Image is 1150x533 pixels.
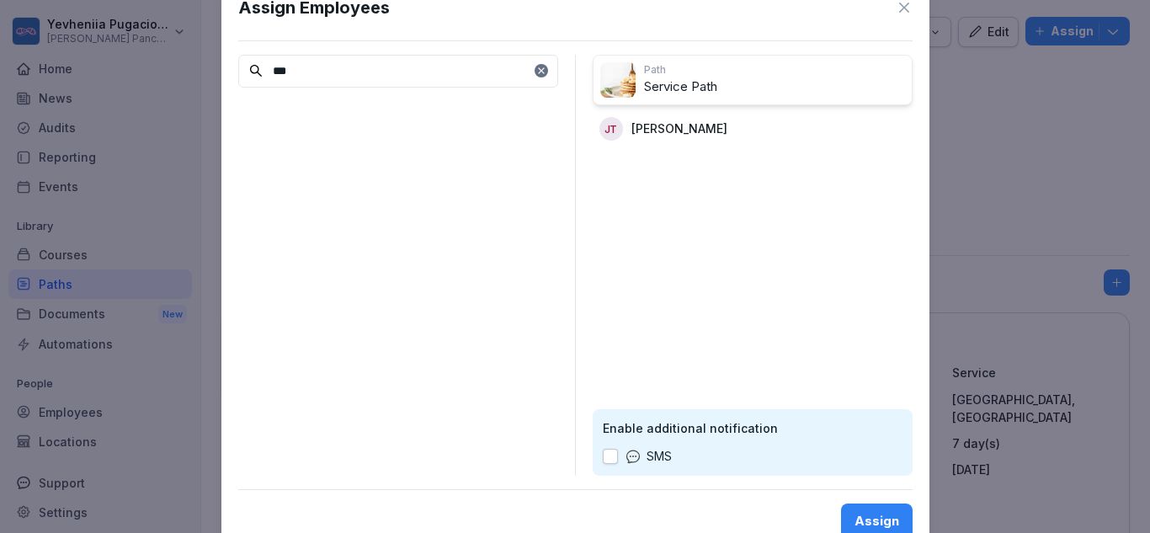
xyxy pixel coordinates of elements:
div: Assign [855,512,899,530]
p: SMS [647,447,672,466]
div: JT [599,117,623,141]
p: Path [644,62,905,77]
p: Enable additional notification [603,419,902,437]
p: Service Path [644,77,905,97]
p: [PERSON_NAME] [631,120,727,137]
